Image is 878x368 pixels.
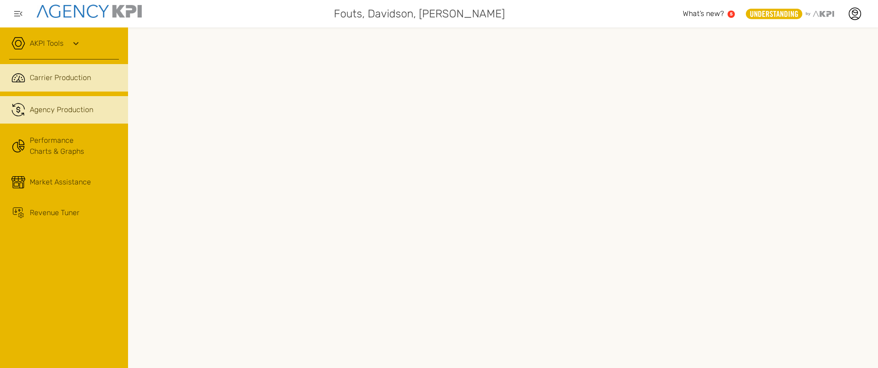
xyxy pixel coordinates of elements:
span: Agency Production [30,104,93,115]
span: Revenue Tuner [30,207,80,218]
a: 5 [728,11,735,18]
span: Market Assistance [30,177,91,188]
text: 5 [730,11,733,16]
span: What’s new? [683,9,724,18]
span: Carrier Production [30,72,91,83]
img: agencykpi-logo-550x69-2d9e3fa8.png [37,5,142,18]
a: AKPI Tools [30,38,64,49]
span: Fouts, Davidson, [PERSON_NAME] [334,5,505,22]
